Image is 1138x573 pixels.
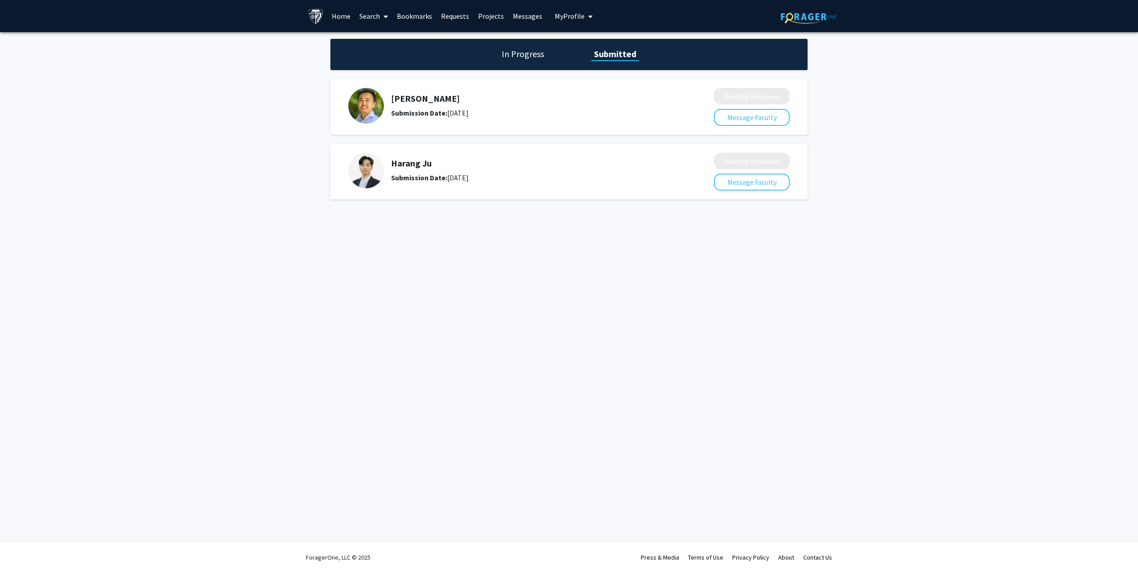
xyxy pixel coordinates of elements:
button: Pending Response [714,153,790,169]
b: Submission Date: [391,173,447,182]
a: Contact Us [803,553,832,561]
span: My Profile [555,12,585,21]
iframe: Chat [7,533,38,566]
a: Press & Media [641,553,679,561]
img: Johns Hopkins University Logo [308,8,324,24]
button: Message Faculty [714,174,790,191]
a: Messages [508,0,547,32]
button: Pending Response [714,88,790,104]
h1: In Progress [499,48,547,60]
a: Projects [474,0,508,32]
b: Submission Date: [391,108,447,117]
a: Home [327,0,355,32]
img: Profile Picture [348,153,384,188]
a: Message Faculty [714,113,790,122]
a: Privacy Policy [732,553,769,561]
a: Terms of Use [688,553,723,561]
h1: Submitted [591,48,639,60]
img: ForagerOne Logo [781,10,837,24]
a: About [778,553,794,561]
a: Requests [437,0,474,32]
div: [DATE] [391,172,667,183]
div: [DATE] [391,108,667,118]
img: Profile Picture [348,88,384,124]
h5: [PERSON_NAME] [391,93,667,104]
a: Bookmarks [392,0,437,32]
a: Message Faculty [714,178,790,187]
div: ForagerOne, LLC © 2025 [306,542,371,573]
a: Search [355,0,392,32]
h5: Harang Ju [391,158,667,169]
button: Message Faculty [714,109,790,126]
